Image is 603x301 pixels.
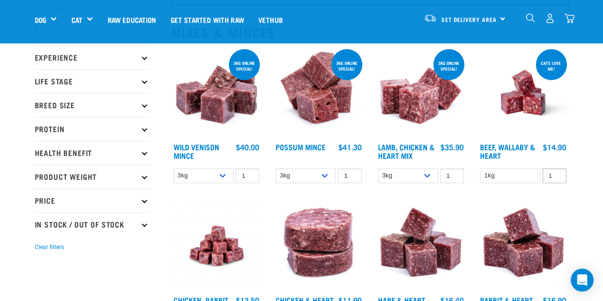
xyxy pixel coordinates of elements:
[478,200,569,291] img: 1087 Rabbit Heart Cubes 01
[480,145,535,157] a: Beef, Wallaby & Heart
[251,0,290,39] a: Vethub
[35,212,149,236] p: In Stock / Out Of Stock
[545,13,555,23] img: user.png
[35,243,64,251] button: Clear filters
[564,13,574,23] img: home-icon@2x.png
[440,168,464,183] input: 1
[276,145,326,149] a: Possum Mince
[441,18,497,21] span: Set Delivery Area
[376,47,467,138] img: 1124 Lamb Chicken Heart Mix 01
[338,168,362,183] input: 1
[35,117,149,141] p: Protein
[100,0,163,39] a: Raw Education
[433,56,464,76] div: 3kg online special!
[71,14,82,25] a: Cat
[542,168,566,183] input: 1
[376,200,467,291] img: Pile Of Cubed Hare Heart For Pets
[424,14,437,22] img: van-moving.png
[235,168,259,183] input: 1
[378,145,435,157] a: Lamb, Chicken & Heart Mix
[331,56,362,76] div: 3kg online special!
[35,93,149,117] p: Breed Size
[543,143,566,151] div: $14.90
[35,165,149,188] p: Product Weight
[35,45,149,69] p: Experience
[478,47,569,138] img: Raw Essentials 2024 July2572 Beef Wallaby Heart
[171,200,262,291] img: Chicken Rabbit Heart 1609
[35,141,149,165] p: Health Benefit
[536,56,567,76] div: Cats love me!
[35,188,149,212] p: Price
[35,14,46,25] a: Dog
[440,143,464,151] div: $35.90
[526,13,535,22] img: home-icon-1@2x.png
[171,47,262,138] img: Pile Of Cubed Wild Venison Mince For Pets
[571,269,593,291] div: Open Intercom Messenger
[273,47,364,138] img: 1102 Possum Mince 01
[236,143,259,151] div: $40.00
[338,143,362,151] div: $41.30
[273,200,364,291] img: Chicken and Heart Medallions
[229,56,260,76] div: 3kg online special!
[164,0,251,39] a: Get started with Raw
[174,145,219,157] a: Wild Venison Mince
[35,69,149,93] p: Life Stage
